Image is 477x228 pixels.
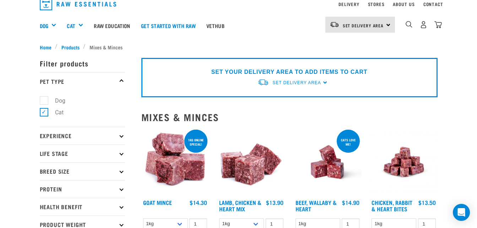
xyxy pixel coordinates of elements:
[184,135,207,150] div: 1kg online special!
[337,135,360,150] div: Cats love me!
[423,3,443,5] a: Contact
[40,43,438,51] nav: breadcrumbs
[40,145,125,162] p: Life Stage
[420,21,427,28] img: user.png
[44,108,66,117] label: Cat
[44,96,68,105] label: Dog
[219,201,261,210] a: Lamb, Chicken & Heart Mix
[40,43,55,51] a: Home
[40,54,125,72] p: Filter products
[40,43,52,51] span: Home
[40,162,125,180] p: Breed Size
[338,3,359,5] a: Delivery
[370,128,438,196] img: Chicken Rabbit Heart 1609
[141,128,209,196] img: 1077 Wild Goat Mince 01
[418,199,436,206] div: $13.50
[258,78,269,86] img: van-moving.png
[40,198,125,216] p: Health Benefit
[272,80,321,85] span: Set Delivery Area
[58,43,83,51] a: Products
[393,3,414,5] a: About Us
[343,24,384,27] span: Set Delivery Area
[266,199,283,206] div: $13.90
[368,3,385,5] a: Stores
[136,11,201,40] a: Get started with Raw
[190,199,207,206] div: $14.30
[40,180,125,198] p: Protein
[40,72,125,90] p: Pet Type
[217,128,285,196] img: 1124 Lamb Chicken Heart Mix 01
[61,43,80,51] span: Products
[434,21,442,28] img: home-icon@2x.png
[211,68,367,76] p: SET YOUR DELIVERY AREA TO ADD ITEMS TO CART
[342,199,359,206] div: $14.90
[141,112,438,123] h2: Mixes & Minces
[406,21,412,28] img: home-icon-1@2x.png
[294,128,362,196] img: Raw Essentials 2024 July2572 Beef Wallaby Heart
[88,11,135,40] a: Raw Education
[40,22,48,30] a: Dog
[330,21,339,28] img: van-moving.png
[40,127,125,145] p: Experience
[143,201,172,204] a: Goat Mince
[296,201,337,210] a: Beef, Wallaby & Heart
[201,11,230,40] a: Vethub
[372,201,412,210] a: Chicken, Rabbit & Heart Bites
[453,204,470,221] div: Open Intercom Messenger
[67,22,75,30] a: Cat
